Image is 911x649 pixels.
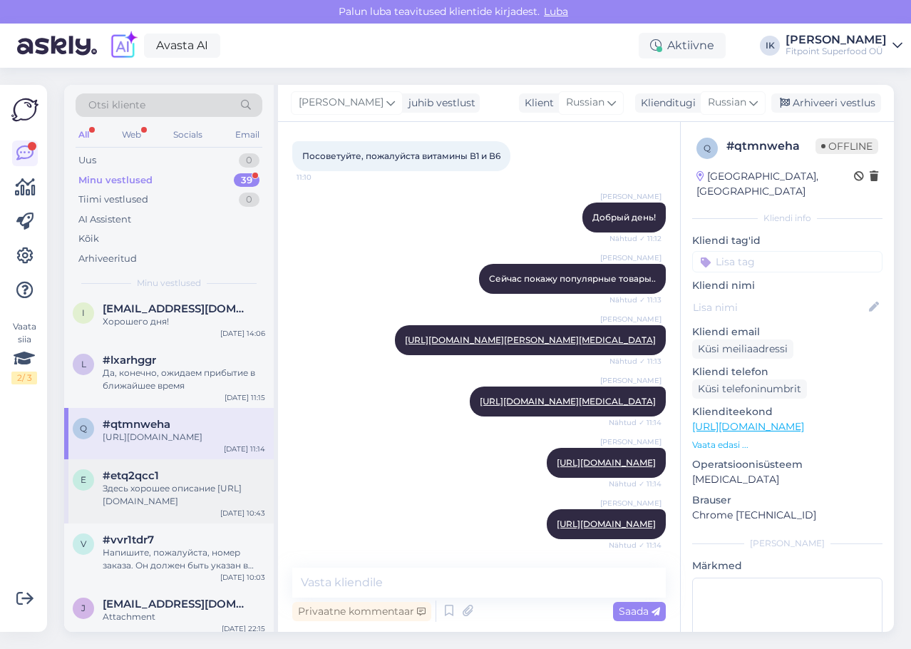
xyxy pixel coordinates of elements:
[489,273,656,284] span: Сейчас покажу популярные товары..
[635,96,696,111] div: Klienditugi
[103,610,265,623] div: Attachment
[696,169,854,199] div: [GEOGRAPHIC_DATA], [GEOGRAPHIC_DATA]
[692,558,882,573] p: Märkmed
[557,518,656,529] a: [URL][DOMAIN_NAME]
[608,479,662,489] span: Nähtud ✓ 11:14
[81,538,86,549] span: v
[519,96,554,111] div: Klient
[771,93,881,113] div: Arhiveeri vestlus
[103,431,265,444] div: [URL][DOMAIN_NAME]
[692,379,807,399] div: Küsi telefoninumbrit
[608,540,662,551] span: Nähtud ✓ 11:14
[78,173,153,188] div: Minu vestlused
[608,233,662,244] span: Nähtud ✓ 11:12
[82,307,85,318] span: i
[608,356,662,367] span: Nähtud ✓ 11:13
[405,334,656,345] a: [URL][DOMAIN_NAME][PERSON_NAME][MEDICAL_DATA]
[103,302,251,315] span: in5out10@hotmail.com
[786,34,902,57] a: [PERSON_NAME]Fitpoint Superfood OÜ
[119,126,144,144] div: Web
[81,359,86,369] span: l
[608,295,662,305] span: Nähtud ✓ 11:13
[239,193,259,207] div: 0
[78,213,131,227] div: AI Assistent
[708,95,746,111] span: Russian
[692,439,882,451] p: Vaata edasi ...
[600,436,662,447] span: [PERSON_NAME]
[297,172,350,183] span: 11:10
[592,212,656,223] span: Добрый день!
[81,474,86,485] span: e
[103,598,251,610] span: juchika@list.ru
[786,34,887,46] div: [PERSON_NAME]
[103,354,156,367] span: #lxarhggr
[80,423,87,434] span: q
[108,31,138,61] img: explore-ai
[220,328,265,339] div: [DATE] 14:06
[11,320,37,384] div: Vaata siia
[88,98,145,113] span: Otsi kliente
[220,572,265,583] div: [DATE] 10:03
[692,212,882,225] div: Kliendi info
[103,533,154,546] span: #vvr1tdr7
[78,232,99,246] div: Kõik
[11,372,37,384] div: 2 / 3
[225,392,265,403] div: [DATE] 11:15
[302,150,500,161] span: Посоветуйте, пожалуйста витамины В1 и В6
[692,233,882,248] p: Kliendi tag'id
[566,95,604,111] span: Russian
[600,252,662,263] span: [PERSON_NAME]
[239,153,259,168] div: 0
[692,508,882,523] p: Chrome [TECHNICAL_ID]
[619,605,660,618] span: Saada
[692,493,882,508] p: Brauser
[692,537,882,550] div: [PERSON_NAME]
[81,603,86,613] span: j
[760,36,780,56] div: IK
[144,34,220,58] a: Avasta AI
[76,126,92,144] div: All
[220,508,265,518] div: [DATE] 10:43
[815,138,878,154] span: Offline
[103,367,265,392] div: Да, конечно, ожидаем прибытие в ближайшее время
[103,418,170,431] span: #qtmnweha
[137,277,201,290] span: Minu vestlused
[11,96,38,123] img: Askly Logo
[692,278,882,293] p: Kliendi nimi
[692,472,882,487] p: [MEDICAL_DATA]
[224,444,265,454] div: [DATE] 11:14
[78,153,96,168] div: Uus
[540,5,572,18] span: Luba
[480,396,656,407] a: [URL][DOMAIN_NAME][MEDICAL_DATA]
[692,420,804,433] a: [URL][DOMAIN_NAME]
[704,143,711,153] span: q
[786,46,887,57] div: Fitpoint Superfood OÜ
[403,96,475,111] div: juhib vestlust
[692,364,882,379] p: Kliendi telefon
[692,251,882,272] input: Lisa tag
[692,404,882,419] p: Klienditeekond
[78,193,148,207] div: Tiimi vestlused
[103,546,265,572] div: Напишите, пожалуйста, номер заказа. Он должен быть указан в платежном пояснении
[692,324,882,339] p: Kliendi email
[600,314,662,324] span: [PERSON_NAME]
[78,252,137,266] div: Arhiveeritud
[299,95,384,111] span: [PERSON_NAME]
[222,623,265,634] div: [DATE] 22:15
[103,315,265,328] div: Хорошего дня!
[557,457,656,468] a: [URL][DOMAIN_NAME]
[600,191,662,202] span: [PERSON_NAME]
[692,339,793,359] div: Küsi meiliaadressi
[693,300,866,315] input: Lisa nimi
[234,173,259,188] div: 39
[600,498,662,509] span: [PERSON_NAME]
[726,138,815,155] div: # qtmnweha
[103,482,265,508] div: Здесь хорошее описание [URL][DOMAIN_NAME]
[608,417,662,428] span: Nähtud ✓ 11:14
[692,457,882,472] p: Operatsioonisüsteem
[170,126,205,144] div: Socials
[639,33,726,58] div: Aktiivne
[600,375,662,386] span: [PERSON_NAME]
[232,126,262,144] div: Email
[292,602,431,621] div: Privaatne kommentaar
